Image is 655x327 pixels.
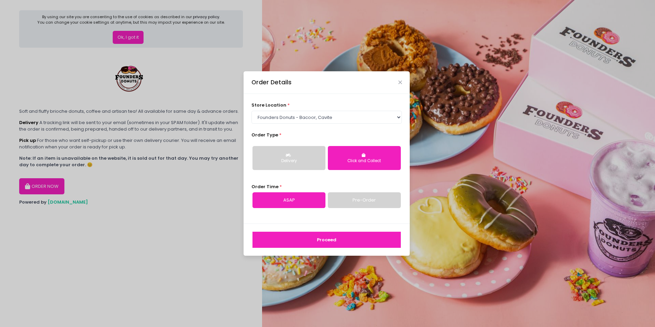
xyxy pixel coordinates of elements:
[251,183,279,190] span: Order Time
[251,132,278,138] span: Order Type
[251,78,292,87] div: Order Details
[398,81,402,84] button: Close
[257,158,321,164] div: Delivery
[252,146,325,170] button: Delivery
[333,158,396,164] div: Click and Collect
[328,146,401,170] button: Click and Collect
[252,192,325,208] a: ASAP
[251,102,286,108] span: store location
[328,192,401,208] a: Pre-Order
[252,232,401,248] button: Proceed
